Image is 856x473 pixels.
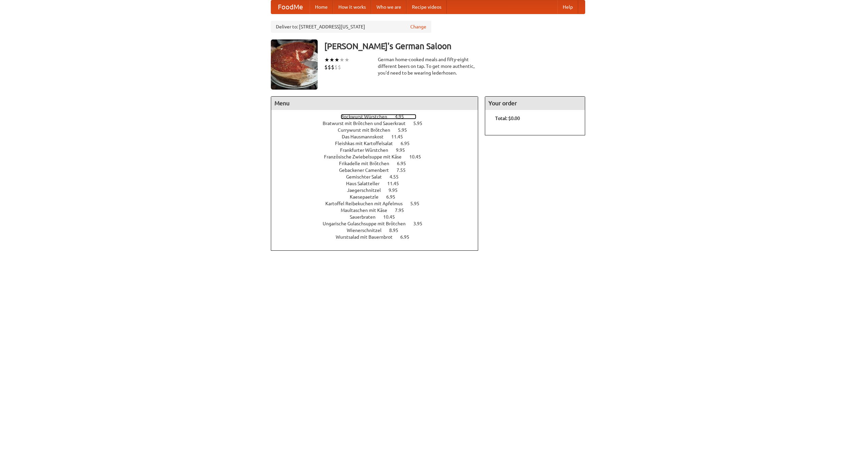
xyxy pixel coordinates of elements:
[378,56,478,76] div: German home-cooked meals and fifty-eight different beers on tap. To get more authentic, you'd nee...
[324,56,329,64] li: ★
[323,121,435,126] a: Bratwurst mit Brötchen und Sauerkraut 5.95
[339,161,396,166] span: Frikadelle mit Brötchen
[335,141,400,146] span: Fleishkas mit Kartoffelsalat
[346,181,411,186] a: Haus Salatteller 11.45
[409,154,428,159] span: 10.45
[325,201,432,206] a: Kartoffel Reibekuchen mit Apfelmus 5.95
[350,194,385,200] span: Kaesepaetzle
[339,167,418,173] a: Gebackener Camenbert 7.55
[324,154,433,159] a: Französische Zwiebelsuppe mit Käse 10.45
[324,39,585,53] h3: [PERSON_NAME]'s German Saloon
[346,174,389,180] span: Gemischter Salat
[344,56,349,64] li: ★
[341,114,416,119] a: Bockwurst Würstchen 4.95
[271,21,431,33] div: Deliver to: [STREET_ADDRESS][US_STATE]
[334,56,339,64] li: ★
[342,134,415,139] a: Das Hausmannskost 11.45
[389,228,405,233] span: 8.95
[341,114,394,119] span: Bockwurst Würstchen
[397,161,413,166] span: 6.95
[557,0,578,14] a: Help
[347,228,388,233] span: Wienerschnitzel
[339,167,396,173] span: Gebackener Camenbert
[340,147,417,153] a: Frankfurter Würstchen 9.95
[271,39,318,90] img: angular.jpg
[386,194,402,200] span: 6.95
[336,234,399,240] span: Wurstsalad mit Bauernbrot
[350,214,382,220] span: Sauerbraten
[339,161,418,166] a: Frikadelle mit Brötchen 6.95
[325,201,409,206] span: Kartoffel Reibekuchen mit Apfelmus
[413,221,429,226] span: 3.95
[339,56,344,64] li: ★
[329,56,334,64] li: ★
[323,221,412,226] span: Ungarische Gulaschsuppe mit Brötchen
[338,64,341,71] li: $
[334,64,338,71] li: $
[341,208,394,213] span: Maultaschen mit Käse
[389,188,404,193] span: 9.95
[413,121,429,126] span: 5.95
[383,214,402,220] span: 10.45
[495,116,520,121] b: Total: $0.00
[347,188,388,193] span: Jaegerschnitzel
[396,147,412,153] span: 9.95
[391,134,410,139] span: 11.45
[340,147,395,153] span: Frankfurter Würstchen
[341,208,416,213] a: Maultaschen mit Käse 7.95
[400,234,416,240] span: 6.95
[485,97,585,110] h4: Your order
[398,127,414,133] span: 5.95
[335,141,422,146] a: Fleishkas mit Kartoffelsalat 6.95
[350,214,407,220] a: Sauerbraten 10.45
[397,167,412,173] span: 7.55
[350,194,408,200] a: Kaesepaetzle 6.95
[395,208,411,213] span: 7.95
[410,23,426,30] a: Change
[401,141,416,146] span: 6.95
[324,154,408,159] span: Französische Zwiebelsuppe mit Käse
[323,221,435,226] a: Ungarische Gulaschsuppe mit Brötchen 3.95
[333,0,371,14] a: How it works
[346,181,386,186] span: Haus Salatteller
[371,0,407,14] a: Who we are
[323,121,412,126] span: Bratwurst mit Brötchen und Sauerkraut
[338,127,419,133] a: Currywurst mit Brötchen 5.95
[338,127,397,133] span: Currywurst mit Brötchen
[390,174,405,180] span: 4.55
[342,134,390,139] span: Das Hausmannskost
[310,0,333,14] a: Home
[271,0,310,14] a: FoodMe
[347,228,411,233] a: Wienerschnitzel 8.95
[410,201,426,206] span: 5.95
[346,174,411,180] a: Gemischter Salat 4.55
[324,64,328,71] li: $
[407,0,447,14] a: Recipe videos
[336,234,422,240] a: Wurstsalad mit Bauernbrot 6.95
[331,64,334,71] li: $
[271,97,478,110] h4: Menu
[347,188,410,193] a: Jaegerschnitzel 9.95
[328,64,331,71] li: $
[387,181,406,186] span: 11.45
[395,114,411,119] span: 4.95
